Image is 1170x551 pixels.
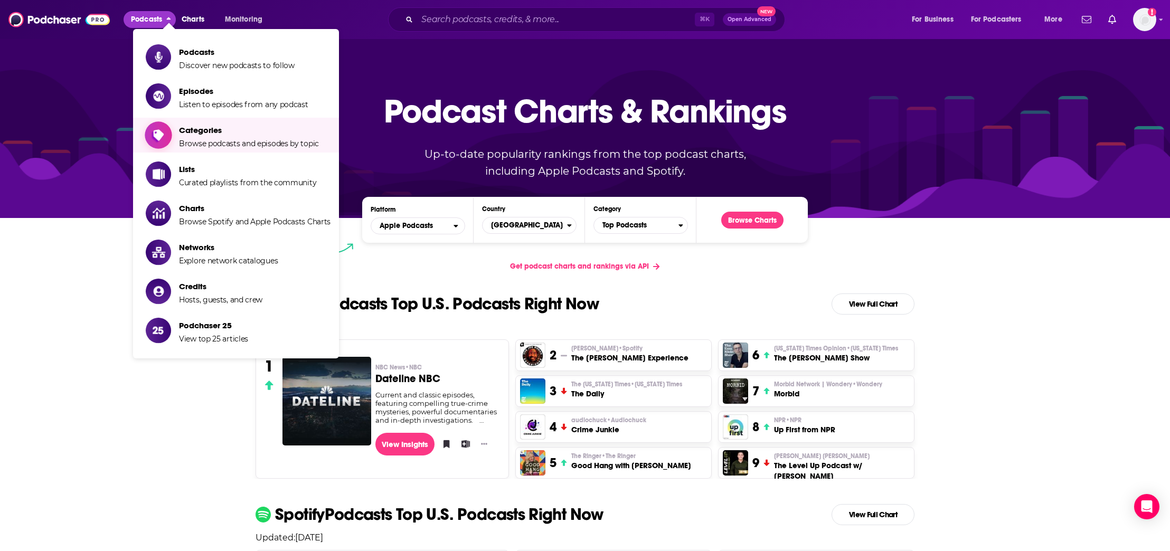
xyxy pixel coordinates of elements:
[721,212,784,229] button: Browse Charts
[571,344,688,363] a: [PERSON_NAME]•SpotifyThe [PERSON_NAME] Experience
[179,139,319,148] span: Browse podcasts and episodes by topic
[774,416,835,424] p: NPR • NPR
[510,262,649,271] span: Get podcast charts and rankings via API
[275,296,599,312] p: Apple Podcasts Top U.S. Podcasts Right Now
[405,364,422,371] span: • NBC
[723,450,748,476] img: The Level Up Podcast w/ Paul Alex
[124,11,176,28] button: close menu
[774,344,898,353] span: [US_STATE] Times Opinion
[1148,8,1156,16] svg: Add a profile image
[723,378,748,404] a: Morbid
[774,452,870,460] span: [PERSON_NAME] [PERSON_NAME]
[502,253,668,279] a: Get podcast charts and rankings via API
[571,416,646,424] p: audiochuck • Audiochuck
[695,13,714,26] span: ⌘ K
[723,13,776,26] button: Open AdvancedNew
[375,363,422,372] span: NBC News
[571,452,636,460] span: The Ringer
[380,222,433,230] span: Apple Podcasts
[593,217,688,234] button: Categories
[179,47,295,57] span: Podcasts
[375,391,501,424] div: Current and classic episodes, featuring compelling true-crime mysteries, powerful documentaries a...
[282,357,371,445] a: Dateline NBC
[520,378,545,404] img: The Daily
[786,416,801,424] span: • NPR
[179,295,262,305] span: Hosts, guests, and crew
[550,383,556,399] h3: 3
[774,424,835,435] h3: Up First from NPR
[723,414,748,440] a: Up First from NPR
[375,374,501,384] h3: Dateline NBC
[247,533,923,543] p: Updated: [DATE]
[964,11,1037,28] button: open menu
[275,506,603,523] p: Spotify Podcasts Top U.S. Podcasts Right Now
[774,452,910,460] p: Paul Alex Espinoza
[520,414,545,440] img: Crime Junkie
[571,452,691,460] p: The Ringer • The Ringer
[182,12,204,27] span: Charts
[1133,8,1156,31] img: User Profile
[1044,12,1062,27] span: More
[846,345,898,352] span: • [US_STATE] Times
[179,178,316,187] span: Curated playlists from the community
[282,357,371,445] img: Dateline NBC
[520,343,545,368] img: The Joe Rogan Experience
[417,11,695,28] input: Search podcasts, credits, & more...
[571,416,646,435] a: audiochuck•AudiochuckCrime Junkie
[971,12,1022,27] span: For Podcasters
[520,450,545,476] img: Good Hang with Amy Poehler
[752,419,759,435] h3: 8
[375,363,501,372] p: NBC News • NBC
[774,344,898,353] p: New York Times Opinion • New York Times
[256,507,271,522] img: spotify Icon
[179,334,248,344] span: View top 25 articles
[131,12,162,27] span: Podcasts
[1133,8,1156,31] span: Logged in as TeszlerPR
[179,86,308,96] span: Episodes
[774,353,898,363] h3: The [PERSON_NAME] Show
[439,436,449,452] button: Bookmark Podcast
[607,416,646,424] span: • Audiochuck
[571,380,682,399] a: The [US_STATE] Times•[US_STATE] TimesThe Daily
[774,416,835,435] a: NPR•NPRUp First from NPR
[774,344,898,363] a: [US_STATE] Times Opinion•[US_STATE] TimesThe [PERSON_NAME] Show
[618,345,643,352] span: • Spotify
[477,439,492,449] button: Show More Button
[1037,11,1075,28] button: open menu
[571,424,646,435] h3: Crime Junkie
[774,380,882,399] a: Morbid Network | Wondery•WonderyMorbid
[752,455,759,471] h3: 9
[728,17,771,22] span: Open Advanced
[458,436,468,452] button: Add to List
[375,363,501,391] a: NBC News•NBCDateline NBC
[179,217,331,226] span: Browse Spotify and Apple Podcasts Charts
[225,12,262,27] span: Monitoring
[912,12,954,27] span: For Business
[571,380,682,388] p: The New York Times • New York Times
[8,9,110,30] img: Podchaser - Follow, Share and Rate Podcasts
[218,11,276,28] button: open menu
[832,293,914,315] a: View Full Chart
[723,343,748,368] img: The Ezra Klein Show
[774,380,882,388] p: Morbid Network | Wondery • Wondery
[774,388,882,399] h3: Morbid
[774,452,910,481] a: [PERSON_NAME] [PERSON_NAME]The Level Up Podcast w/ [PERSON_NAME]
[630,381,682,388] span: • [US_STATE] Times
[757,6,776,16] span: New
[571,388,682,399] h3: The Daily
[371,217,465,234] button: open menu
[550,455,556,471] h3: 5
